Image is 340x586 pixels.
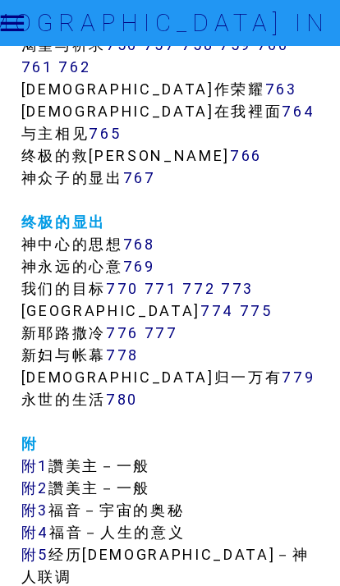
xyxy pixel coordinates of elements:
a: 757 [144,35,177,54]
a: 778 [106,346,139,364]
a: 769 [123,257,155,276]
a: 附1 [21,456,48,475]
a: 767 [123,168,156,187]
a: 777 [145,323,178,342]
a: 终极的显出 [21,213,106,231]
a: 775 [240,301,273,320]
a: 765 [89,124,121,143]
a: 760 [257,35,289,54]
a: 758 [181,35,214,54]
a: 762 [58,57,90,76]
a: 768 [123,235,155,254]
a: 附 [21,434,39,453]
a: 附2 [21,478,48,497]
a: 756 [106,35,138,54]
a: 764 [282,102,315,121]
a: 763 [265,80,297,98]
a: 附3 [21,501,48,520]
a: 771 [145,279,177,298]
a: 774 [200,301,234,320]
a: 772 [182,279,215,298]
a: 761 [21,57,53,76]
a: 附4 [21,523,49,542]
a: 附5 [21,545,48,564]
a: 773 [221,279,254,298]
a: 766 [230,146,262,165]
iframe: Chat [270,512,328,574]
a: 780 [106,390,138,409]
a: 759 [219,35,251,54]
a: 770 [106,279,139,298]
a: 779 [282,368,315,387]
a: 776 [106,323,139,342]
